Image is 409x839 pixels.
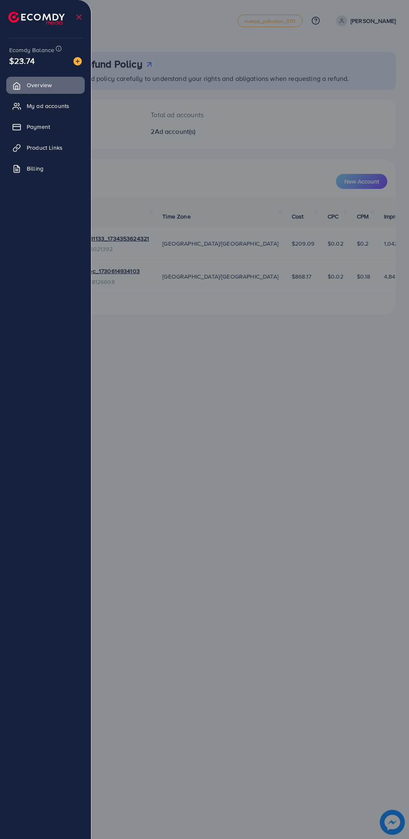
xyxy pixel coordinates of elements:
[27,164,43,173] span: Billing
[8,12,65,25] img: logo
[27,143,63,152] span: Product Links
[6,160,85,177] a: Billing
[9,55,35,67] span: $23.74
[27,81,52,89] span: Overview
[6,98,85,114] a: My ad accounts
[27,123,50,131] span: Payment
[73,57,82,65] img: image
[9,46,54,54] span: Ecomdy Balance
[27,102,69,110] span: My ad accounts
[6,118,85,135] a: Payment
[6,139,85,156] a: Product Links
[6,77,85,93] a: Overview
